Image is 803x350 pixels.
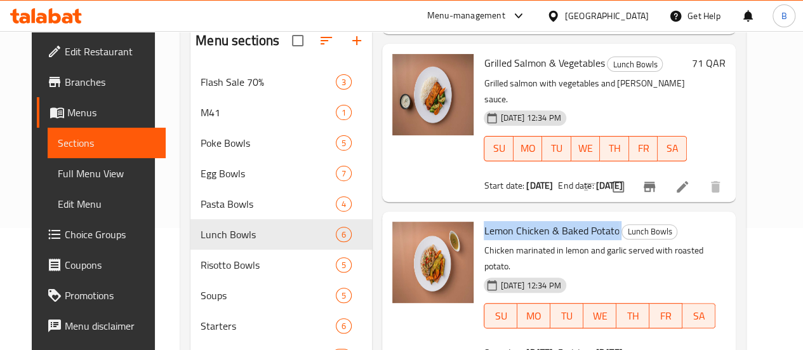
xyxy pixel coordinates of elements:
[571,136,601,161] button: WE
[336,168,351,180] span: 7
[336,259,351,271] span: 5
[65,227,156,242] span: Choice Groups
[658,136,687,161] button: SA
[201,227,336,242] span: Lunch Bowls
[336,290,351,302] span: 5
[649,303,682,328] button: FR
[37,36,166,67] a: Edit Restaurant
[201,196,336,212] span: Pasta Bowls
[336,107,351,119] span: 1
[621,224,677,239] div: Lunch Bowls
[311,25,342,56] span: Sort sections
[336,288,352,303] div: items
[583,303,616,328] button: WE
[489,307,512,325] span: SU
[616,303,649,328] button: TH
[654,307,677,325] span: FR
[284,27,311,54] span: Select all sections
[336,105,352,120] div: items
[190,97,372,128] div: M411
[190,280,372,311] div: Soups5
[634,172,665,202] button: Branch-specific-item
[58,135,156,151] span: Sections
[336,318,352,333] div: items
[607,57,663,72] div: Lunch Bowls
[484,53,604,72] span: Grilled Salmon & Vegetables
[484,76,686,107] p: Grilled salmon with vegetables and [PERSON_NAME] sauce.
[190,189,372,219] div: Pasta Bowls4
[190,311,372,341] div: Starters6
[622,224,677,239] span: Lunch Bowls
[336,166,352,181] div: items
[58,166,156,181] span: Full Menu View
[190,158,372,189] div: Egg Bowls7
[37,67,166,97] a: Branches
[190,250,372,280] div: Risotto Bowls5
[489,139,508,158] span: SU
[196,31,279,50] h2: Menu sections
[522,307,545,325] span: MO
[634,139,653,158] span: FR
[555,307,578,325] span: TU
[605,173,632,200] span: Select to update
[484,243,715,274] p: Chicken marinated in lemon and garlic served with roasted potato.
[201,257,336,273] span: Risotto Bowls
[336,227,352,242] div: items
[427,8,505,24] div: Menu-management
[484,303,517,328] button: SU
[65,44,156,59] span: Edit Restaurant
[336,198,351,210] span: 4
[65,257,156,273] span: Coupons
[629,136,658,161] button: FR
[48,158,166,189] a: Full Menu View
[484,177,524,194] span: Start date:
[484,221,619,240] span: Lemon Chicken & Baked Potato
[65,288,156,303] span: Promotions
[37,97,166,128] a: Menus
[336,74,352,90] div: items
[336,196,352,212] div: items
[201,105,336,120] span: M41
[201,288,336,303] span: Soups
[484,136,513,161] button: SU
[190,128,372,158] div: Poke Bowls5
[201,74,336,90] span: Flash Sale 70%
[190,219,372,250] div: Lunch Bowls6
[201,318,336,333] div: Starters
[600,136,629,161] button: TH
[190,67,372,97] div: Flash Sale 70%3
[514,136,543,161] button: MO
[526,177,553,194] b: [DATE]
[48,128,166,158] a: Sections
[558,177,594,194] span: End date:
[336,320,351,332] span: 6
[576,139,595,158] span: WE
[519,139,538,158] span: MO
[588,307,611,325] span: WE
[542,136,571,161] button: TU
[495,279,566,292] span: [DATE] 12:34 PM
[682,303,715,328] button: SA
[48,189,166,219] a: Edit Menu
[607,57,662,72] span: Lunch Bowls
[336,76,351,88] span: 3
[336,257,352,273] div: items
[37,250,166,280] a: Coupons
[495,112,566,124] span: [DATE] 12:34 PM
[336,137,351,149] span: 5
[37,280,166,311] a: Promotions
[605,139,624,158] span: TH
[692,54,726,72] h6: 71 QAR
[621,307,644,325] span: TH
[65,318,156,333] span: Menu disclaimer
[675,179,690,194] a: Edit menu item
[336,135,352,151] div: items
[201,166,336,181] span: Egg Bowls
[550,303,583,328] button: TU
[700,172,731,202] button: delete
